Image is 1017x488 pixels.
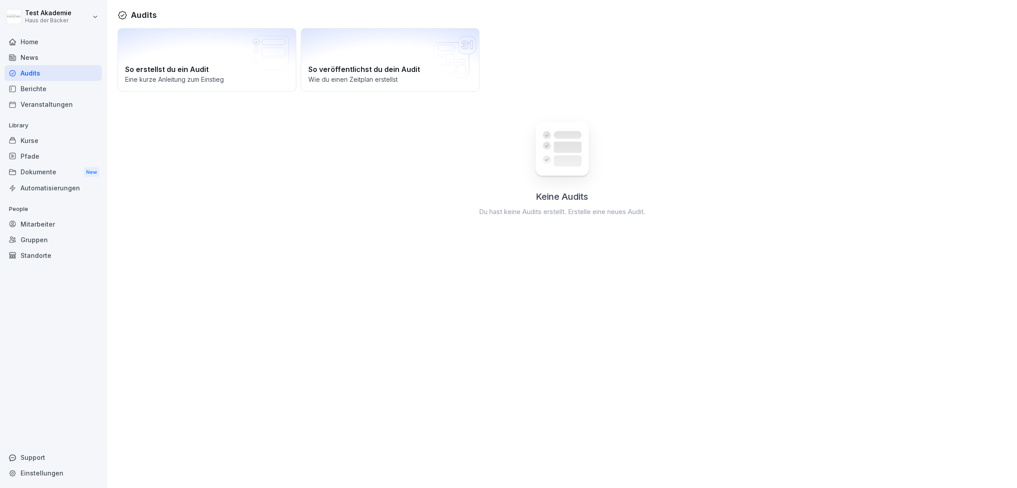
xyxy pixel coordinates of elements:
[25,17,71,24] p: Haus der Bäcker
[4,34,102,50] a: Home
[4,232,102,248] a: Gruppen
[4,164,102,181] a: DokumenteNew
[125,75,289,84] p: Eine kurze Anleitung zum Einstieg
[4,133,102,148] a: Kurse
[84,167,99,177] div: New
[4,97,102,112] a: Veranstaltungen
[4,180,102,196] a: Automatisierungen
[4,148,102,164] a: Pfade
[4,65,102,81] a: Audits
[4,216,102,232] a: Mitarbeiter
[4,248,102,263] a: Standorte
[479,207,645,217] p: Du hast keine Audits erstellt. Erstelle eine neues Audit.
[4,202,102,216] p: People
[4,450,102,465] div: Support
[308,64,472,75] h2: So veröffentlichst du dein Audit
[308,75,472,84] p: Wie du einen Zeitplan erstellst
[4,164,102,181] div: Dokumente
[4,81,102,97] a: Berichte
[4,50,102,65] a: News
[4,465,102,481] a: Einstellungen
[125,64,289,75] h2: So erstellst du ein Audit
[131,9,157,21] h1: Audits
[118,28,296,92] a: So erstellst du ein AuditEine kurze Anleitung zum Einstieg
[25,9,71,17] p: Test Akademie
[536,190,588,203] h2: Keine Audits
[301,28,479,92] a: So veröffentlichst du dein AuditWie du einen Zeitplan erstellst
[4,118,102,133] p: Library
